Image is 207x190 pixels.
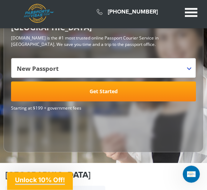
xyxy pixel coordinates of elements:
div: Unlock 10% Off! [7,172,73,190]
span: New Passport [17,61,188,81]
p: [DOMAIN_NAME] is the #1 most trusted online Passport Courier Service in [GEOGRAPHIC_DATA]. We sav... [11,35,196,47]
span: Unlock 10% Off! [15,176,65,184]
h2: Get Your U.S. Passport Fast in [GEOGRAPHIC_DATA] [11,15,196,32]
a: [PHONE_NUMBER] [108,9,158,15]
iframe: Customer reviews powered by Trustpilot [11,115,65,151]
a: Passports & [DOMAIN_NAME] [24,4,54,27]
h1: [GEOGRAPHIC_DATA] [5,170,202,181]
span: Starting at $199 + government fees [11,105,196,111]
span: New Passport [11,58,196,78]
iframe: Intercom live chat [183,166,200,183]
a: Get Started [11,82,196,102]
